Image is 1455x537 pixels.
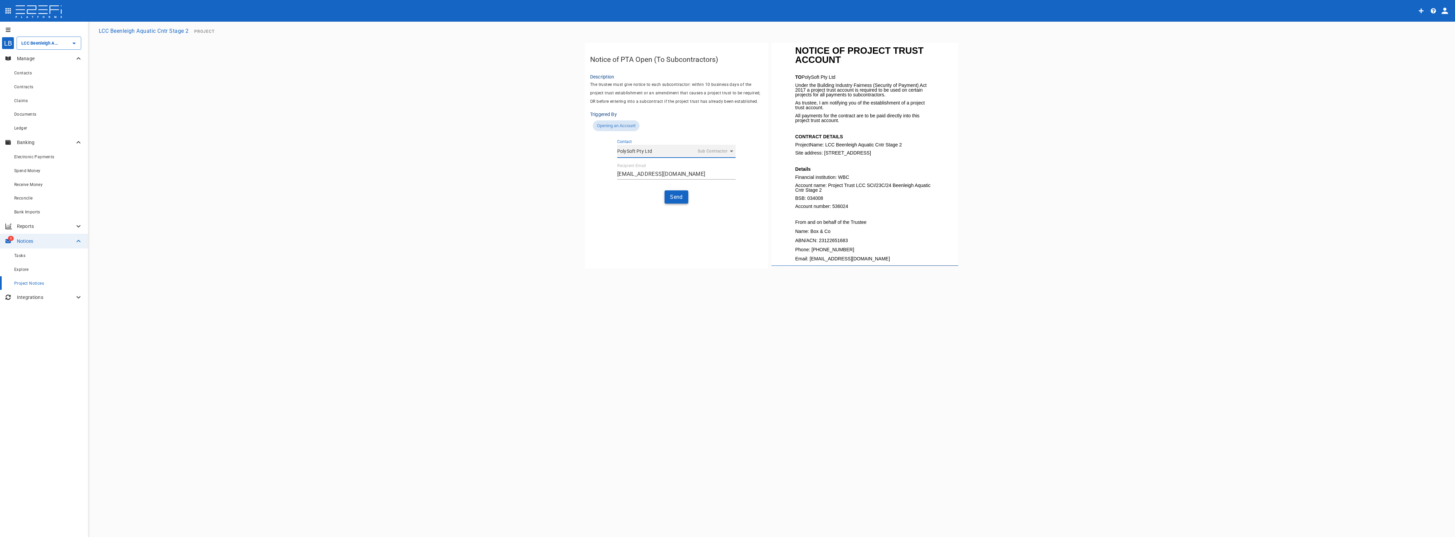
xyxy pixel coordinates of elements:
[590,54,763,65] h5: Notice of PTA Open (To Subcontractors)
[665,190,688,204] button: Send
[17,294,74,301] p: Integrations
[14,98,28,103] span: Claims
[17,223,74,230] p: Reports
[590,73,763,80] p: Description
[20,40,59,47] input: LCC Beenleigh Aquatic Cntr Stage 2
[14,253,25,258] span: Tasks
[14,196,33,201] span: Reconcile
[771,43,958,266] iframe: content
[69,39,79,48] button: Open
[14,155,54,159] span: Electronic Payments
[96,24,192,38] button: LCC Beenleigh Aquatic Cntr Stage 2
[14,210,40,214] span: Bank Imports
[617,139,632,144] label: Contact
[590,82,761,104] span: The trustee must give notice to each subcontractor: within 10 business days of the project trust ...
[593,122,640,129] span: Opening an Account
[2,37,14,49] div: LB
[590,111,763,118] p: Triggered By
[617,148,652,155] p: PolySoft Pty Ltd
[14,281,44,286] span: Project Notices
[14,112,37,117] span: Documents
[14,126,27,131] span: Ledger
[617,163,646,168] label: Recipient Email
[17,139,74,146] p: Banking
[8,236,14,241] span: 6
[17,238,74,244] p: Notices
[14,85,33,89] span: Contracts
[14,71,32,75] span: Contacts
[14,267,29,272] span: Explore
[17,55,74,62] p: Manage
[14,182,43,187] span: Receive Money
[698,149,727,154] span: Sub Contractor
[14,168,40,173] span: Spend Money
[194,29,215,34] span: Project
